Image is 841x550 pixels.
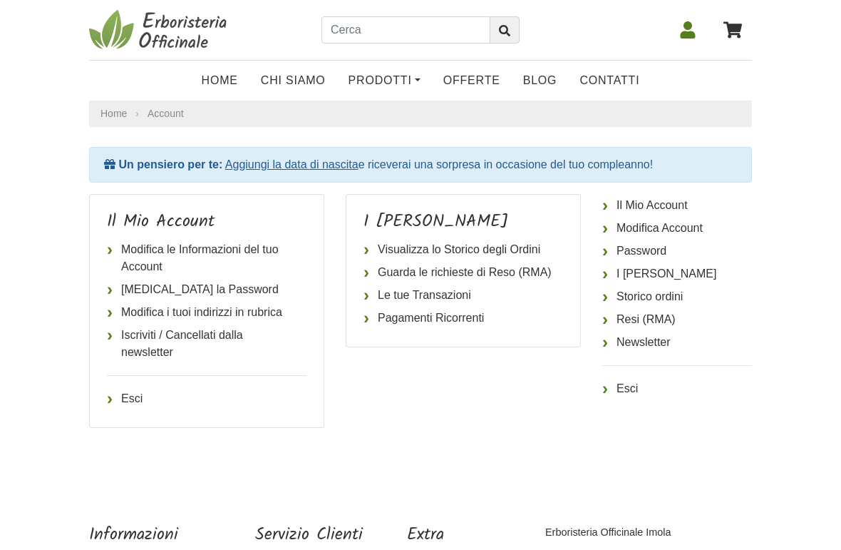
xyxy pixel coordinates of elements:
a: Pagamenti Ricorrenti [363,307,563,330]
a: Modifica Account [602,217,752,240]
a: Il Mio Account [602,194,752,217]
a: Le tue Transazioni [363,284,563,307]
h4: Il Mio Account [107,212,306,233]
a: [MEDICAL_DATA] la Password [107,278,306,301]
a: Account [148,108,184,119]
a: Resi (RMA) [602,308,752,331]
h5: Servizio Clienti [255,525,363,546]
a: Modifica le Informazioni del tuo Account [107,238,306,278]
h5: Extra [407,525,501,546]
a: I [PERSON_NAME] [602,263,752,285]
input: Cerca [321,16,490,44]
a: Newsletter [602,331,752,354]
a: Guarda le richieste di Reso (RMA) [363,261,563,284]
a: Esci [107,387,306,410]
a: Home [190,66,249,95]
a: Erboristeria Officinale Imola [545,526,671,538]
a: Contatti [568,66,651,95]
a: Prodotti [337,66,432,95]
h5: Informazioni [89,525,210,546]
h4: I [PERSON_NAME] [363,212,563,233]
a: Storico ordini [602,285,752,308]
a: Blog [512,66,569,95]
a: Iscriviti / Cancellati dalla newsletter [107,324,306,364]
a: Home [100,106,127,121]
img: Erboristeria Officinale [89,9,232,51]
a: OFFERTE [432,66,512,95]
a: Chi Siamo [249,66,337,95]
div: e riceverai una sorpresa in occasione del tuo compleanno! [89,147,752,183]
a: Password [602,240,752,263]
nav: breadcrumb [89,101,752,127]
a: Modifica i tuoi indirizzi in rubrica [107,301,306,324]
a: Aggiungi la data di nascita [225,158,358,170]
a: Esci [602,377,752,400]
strong: Un pensiero per te: [118,158,222,170]
a: Visualizza lo Storico degli Ordini [363,238,563,261]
